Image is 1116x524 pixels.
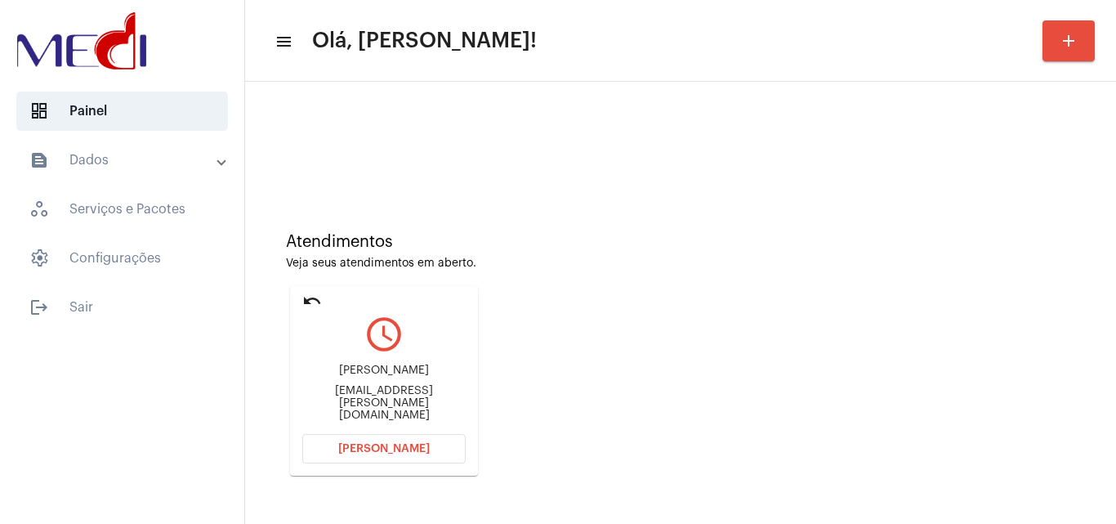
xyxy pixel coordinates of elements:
mat-icon: query_builder [302,314,466,355]
mat-icon: sidenav icon [29,150,49,170]
mat-icon: undo [302,291,322,311]
button: [PERSON_NAME] [302,434,466,464]
span: Serviços e Pacotes [16,190,228,229]
div: Atendimentos [286,233,1075,251]
mat-icon: add [1059,31,1078,51]
span: sidenav icon [29,101,49,121]
span: Painel [16,92,228,131]
span: [PERSON_NAME] [338,443,430,455]
img: d3a1b5fa-500b-b90f-5a1c-719c20e9830b.png [13,8,150,74]
mat-panel-title: Dados [29,150,218,170]
div: [PERSON_NAME] [302,365,466,377]
span: sidenav icon [29,249,49,268]
div: Veja seus atendimentos em aberto. [286,258,1075,270]
span: sidenav icon [29,199,49,219]
span: Configurações [16,239,228,278]
mat-icon: sidenav icon [29,298,49,317]
span: Sair [16,288,228,327]
mat-expansion-panel-header: sidenav iconDados [10,141,244,180]
mat-icon: sidenav icon [275,32,291,52]
span: Olá, [PERSON_NAME]! [312,28,537,54]
div: [EMAIL_ADDRESS][PERSON_NAME][DOMAIN_NAME] [302,385,466,422]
